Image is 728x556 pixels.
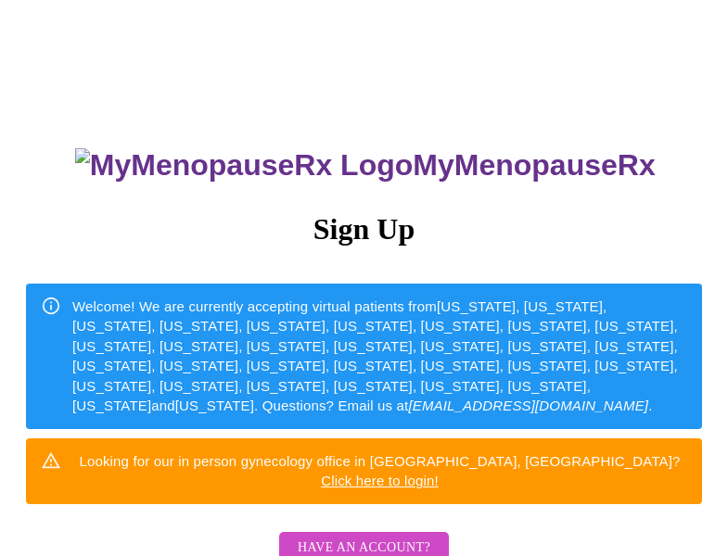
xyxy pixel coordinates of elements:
img: MyMenopauseRx Logo [75,148,413,183]
div: Looking for our in person gynecology office in [GEOGRAPHIC_DATA], [GEOGRAPHIC_DATA]? [72,444,687,499]
a: Click here to login! [321,473,439,488]
em: [EMAIL_ADDRESS][DOMAIN_NAME] [408,398,648,413]
div: Welcome! We are currently accepting virtual patients from [US_STATE], [US_STATE], [US_STATE], [US... [72,289,687,423]
h3: MyMenopauseRx [29,148,703,183]
h3: Sign Up [26,212,702,246]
